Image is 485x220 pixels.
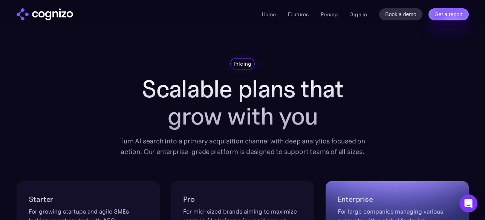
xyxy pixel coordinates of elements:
[183,193,302,205] h2: Pro
[234,60,252,68] div: Pricing
[29,193,148,205] h2: Starter
[428,8,469,20] a: Get a report
[17,8,73,20] a: home
[17,8,73,20] img: cognizo logo
[350,10,367,19] a: Sign in
[338,193,457,205] h2: Enterprise
[321,11,338,18] a: Pricing
[288,11,309,18] a: Features
[115,136,371,157] div: Turn AI search into a primary acquisition channel with deep analytics focused on action. Our ente...
[459,194,477,212] div: Open Intercom Messenger
[379,8,422,20] a: Book a demo
[115,75,371,130] h1: Scalable plans that grow with you
[262,11,276,18] a: Home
